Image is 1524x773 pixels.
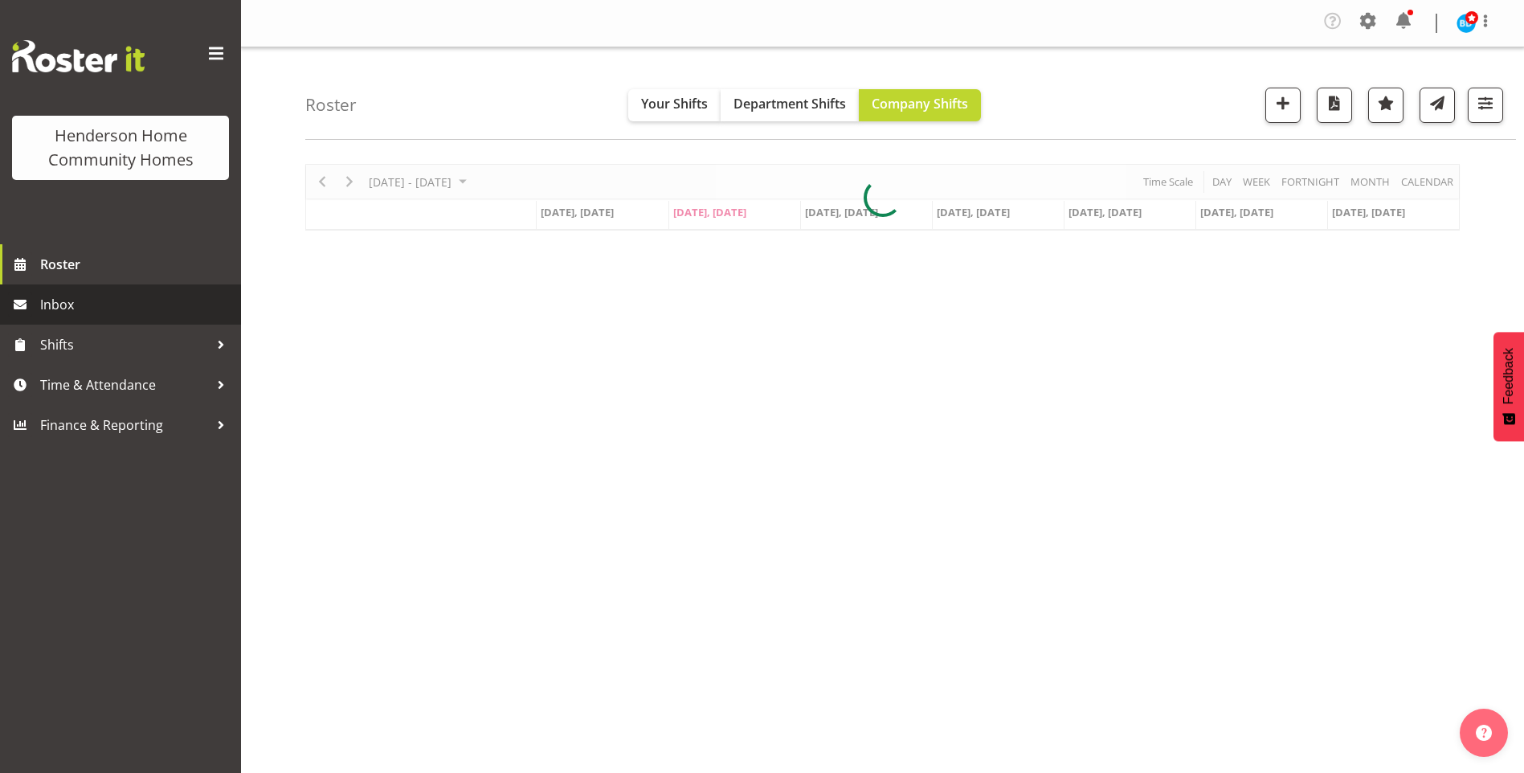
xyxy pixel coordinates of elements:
span: Feedback [1502,348,1516,404]
button: Add a new shift [1265,88,1301,123]
h4: Roster [305,96,357,114]
span: Roster [40,252,233,276]
button: Download a PDF of the roster according to the set date range. [1317,88,1352,123]
div: Henderson Home Community Homes [28,124,213,172]
span: Time & Attendance [40,373,209,397]
button: Department Shifts [721,89,859,121]
img: help-xxl-2.png [1476,725,1492,741]
button: Highlight an important date within the roster. [1368,88,1403,123]
span: Shifts [40,333,209,357]
button: Send a list of all shifts for the selected filtered period to all rostered employees. [1420,88,1455,123]
span: Finance & Reporting [40,413,209,437]
span: Your Shifts [641,95,708,112]
button: Your Shifts [628,89,721,121]
span: Department Shifts [733,95,846,112]
img: Rosterit website logo [12,40,145,72]
button: Company Shifts [859,89,981,121]
img: barbara-dunlop8515.jpg [1457,14,1476,33]
span: Company Shifts [872,95,968,112]
button: Feedback - Show survey [1493,332,1524,441]
span: Inbox [40,292,233,317]
button: Filter Shifts [1468,88,1503,123]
